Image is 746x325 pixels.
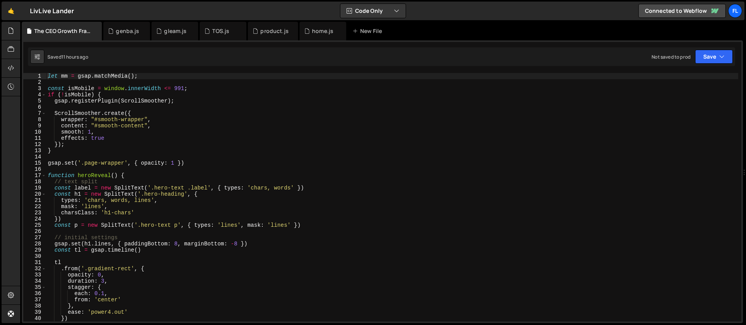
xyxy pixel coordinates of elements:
div: 30 [23,253,46,259]
div: 28 [23,241,46,247]
a: 🤙 [2,2,21,20]
button: Save [695,50,733,64]
div: 6 [23,104,46,110]
div: 7 [23,110,46,116]
button: Code Only [340,4,406,18]
div: 39 [23,309,46,315]
div: 36 [23,290,46,297]
div: 21 [23,197,46,203]
div: 24 [23,216,46,222]
div: 9 [23,123,46,129]
div: 25 [23,222,46,228]
div: 22 [23,203,46,210]
div: 33 [23,272,46,278]
div: 12 [23,141,46,148]
div: 1 [23,73,46,79]
div: home.js [312,27,333,35]
div: 27 [23,235,46,241]
div: 37 [23,297,46,303]
div: 34 [23,278,46,284]
div: 26 [23,228,46,235]
div: 17 [23,172,46,179]
div: 16 [23,166,46,172]
div: New File [352,27,385,35]
div: 10 [23,129,46,135]
div: 31 [23,259,46,266]
div: 2 [23,79,46,85]
a: Fl [728,4,742,18]
div: 35 [23,284,46,290]
div: The CEO Growth Framework.js [34,27,92,35]
div: 3 [23,85,46,92]
div: 23 [23,210,46,216]
div: 40 [23,315,46,322]
div: 38 [23,303,46,309]
div: 29 [23,247,46,253]
div: 5 [23,98,46,104]
div: 11 [23,135,46,141]
div: product.js [260,27,289,35]
div: LivLive Lander [30,6,74,16]
div: 8 [23,116,46,123]
div: 4 [23,92,46,98]
div: 18 [23,179,46,185]
div: 11 hours ago [61,54,88,60]
div: 19 [23,185,46,191]
div: 32 [23,266,46,272]
div: 20 [23,191,46,197]
div: genba.js [116,27,139,35]
a: Connected to Webflow [638,4,726,18]
div: 14 [23,154,46,160]
div: TOS.js [212,27,229,35]
div: gleam.js [164,27,186,35]
div: Saved [47,54,88,60]
div: 13 [23,148,46,154]
div: Not saved to prod [652,54,690,60]
div: 15 [23,160,46,166]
